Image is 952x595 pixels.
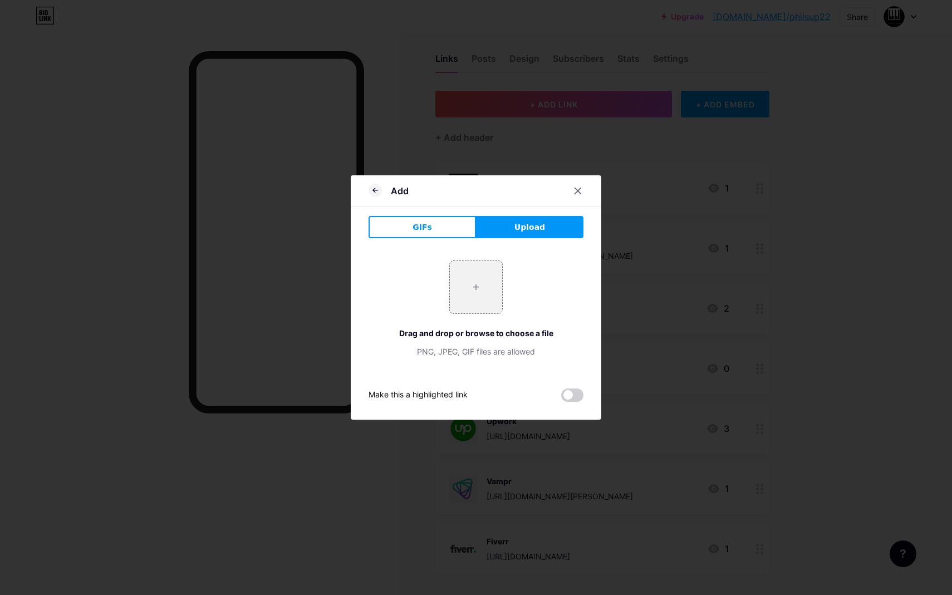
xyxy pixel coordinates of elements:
div: Make this a highlighted link [369,389,468,402]
button: GIFs [369,216,476,238]
div: PNG, JPEG, GIF files are allowed [369,346,583,357]
div: Add [391,184,409,198]
span: GIFs [413,222,432,233]
button: Upload [476,216,583,238]
span: Upload [514,222,545,233]
div: Drag and drop or browse to choose a file [369,327,583,339]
